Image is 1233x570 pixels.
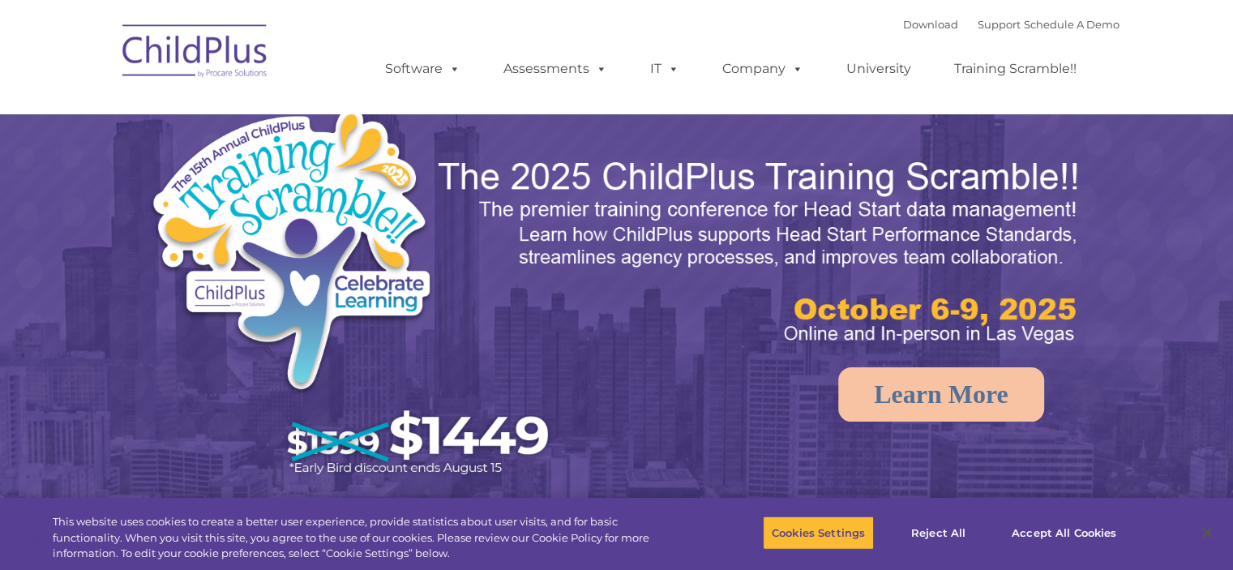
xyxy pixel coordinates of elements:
a: Download [903,18,958,31]
font: | [903,18,1120,31]
a: University [830,53,927,85]
a: IT [634,53,696,85]
a: Training Scramble!! [938,53,1093,85]
button: Close [1189,515,1225,551]
a: Support [978,18,1021,31]
a: Software [369,53,477,85]
a: Schedule A Demo [1024,18,1120,31]
a: Learn More [838,367,1044,422]
a: Assessments [487,53,623,85]
img: ChildPlus by Procare Solutions [114,13,276,94]
div: This website uses cookies to create a better user experience, provide statistics about user visit... [53,514,679,562]
button: Accept All Cookies [1003,516,1125,550]
span: Phone number [225,174,294,186]
button: Cookies Settings [763,516,874,550]
button: Reject All [888,516,989,550]
a: Company [706,53,820,85]
span: Last name [225,107,275,119]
